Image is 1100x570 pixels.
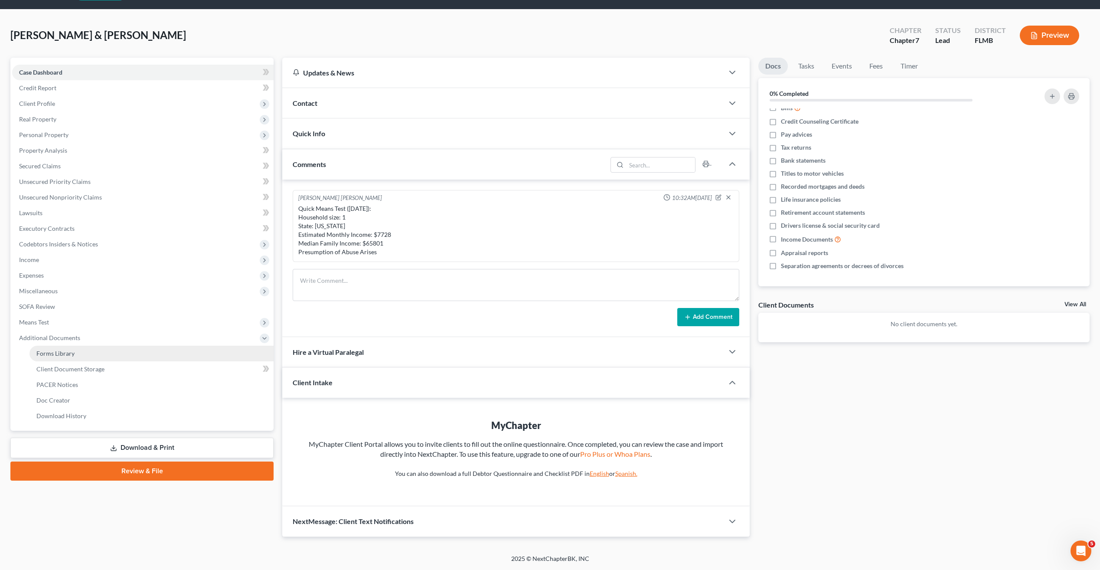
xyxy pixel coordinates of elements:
span: Income Documents [781,235,833,244]
span: Miscellaneous [19,287,58,295]
p: No client documents yet. [765,320,1083,328]
span: Income [19,256,39,263]
span: Tax returns [781,143,811,152]
span: Drivers license & social security card [781,221,880,230]
span: Credit Report [19,84,56,92]
span: Recorded mortgages and deeds [781,182,865,191]
a: Fees [862,58,890,75]
span: Case Dashboard [19,69,62,76]
div: District [975,26,1006,36]
span: Codebtors Insiders & Notices [19,240,98,248]
span: Client Document Storage [36,365,104,373]
span: Download History [36,412,86,419]
a: Unsecured Priority Claims [12,174,274,190]
span: Unsecured Nonpriority Claims [19,193,102,201]
a: Pro Plus or Whoa Plans [580,450,650,458]
strong: 0% Completed [770,90,809,97]
span: Doc Creator [36,396,70,404]
a: Download History [29,408,274,424]
span: Client Intake [293,378,333,387]
a: Doc Creator [29,393,274,408]
a: Lawsuits [12,205,274,221]
span: Appraisal reports [781,249,828,257]
div: Chapter [890,36,921,46]
a: Spanish. [615,470,637,477]
a: Secured Claims [12,158,274,174]
span: Titles to motor vehicles [781,169,844,178]
span: Executory Contracts [19,225,75,232]
span: Hire a Virtual Paralegal [293,348,364,356]
a: Timer [894,58,925,75]
span: 10:32AM[DATE] [672,194,712,202]
span: 7 [915,36,919,44]
span: Bank statements [781,156,826,165]
a: Unsecured Nonpriority Claims [12,190,274,205]
span: Property Analysis [19,147,67,154]
div: 2025 © NextChapterBK, INC [303,554,797,570]
span: Means Test [19,318,49,326]
div: Chapter [890,26,921,36]
div: [PERSON_NAME] [PERSON_NAME] [298,194,382,203]
a: Client Document Storage [29,361,274,377]
a: Review & File [10,462,274,481]
span: NextMessage: Client Text Notifications [293,517,414,525]
button: Add Comment [677,308,739,326]
span: Personal Property [19,131,69,138]
a: SOFA Review [12,299,274,314]
div: Quick Means Test ([DATE]): Household size: 1 State: [US_STATE] Estimated Monthly Income: $7728 Me... [298,204,734,256]
a: PACER Notices [29,377,274,393]
div: Lead [935,36,961,46]
a: Forms Library [29,346,274,361]
a: Executory Contracts [12,221,274,236]
span: Additional Documents [19,334,80,341]
span: Credit Counseling Certificate [781,117,858,126]
a: Events [825,58,859,75]
a: English [590,470,609,477]
span: [PERSON_NAME] & [PERSON_NAME] [10,29,186,41]
div: FLMB [975,36,1006,46]
span: MyChapter Client Portal allows you to invite clients to fill out the online questionnaire. Once c... [309,440,723,458]
button: Preview [1020,26,1079,45]
span: Unsecured Priority Claims [19,178,91,185]
span: Secured Claims [19,162,61,170]
span: Separation agreements or decrees of divorces [781,262,904,270]
span: Quick Info [293,129,325,138]
span: Pay advices [781,130,812,139]
span: Contact [293,99,317,107]
span: Comments [293,160,326,168]
a: Download & Print [10,438,274,458]
a: Docs [758,58,788,75]
iframe: Intercom live chat [1071,541,1091,561]
p: You can also download a full Debtor Questionnaire and Checklist PDF in or [300,469,732,478]
a: Credit Report [12,80,274,96]
span: Life insurance policies [781,195,841,204]
span: SOFA Review [19,303,55,310]
span: Forms Library [36,350,75,357]
span: Client Profile [19,100,55,107]
span: Expenses [19,272,44,279]
div: MyChapter [300,419,732,432]
a: Tasks [791,58,821,75]
div: Client Documents [758,300,814,309]
span: Retirement account statements [781,208,865,217]
span: 5 [1088,541,1095,547]
input: Search... [626,157,695,172]
a: Property Analysis [12,143,274,158]
span: Lawsuits [19,209,42,216]
span: Real Property [19,115,56,123]
div: Status [935,26,961,36]
div: Updates & News [293,68,713,77]
span: PACER Notices [36,381,78,388]
a: Case Dashboard [12,65,274,80]
a: View All [1064,301,1086,308]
